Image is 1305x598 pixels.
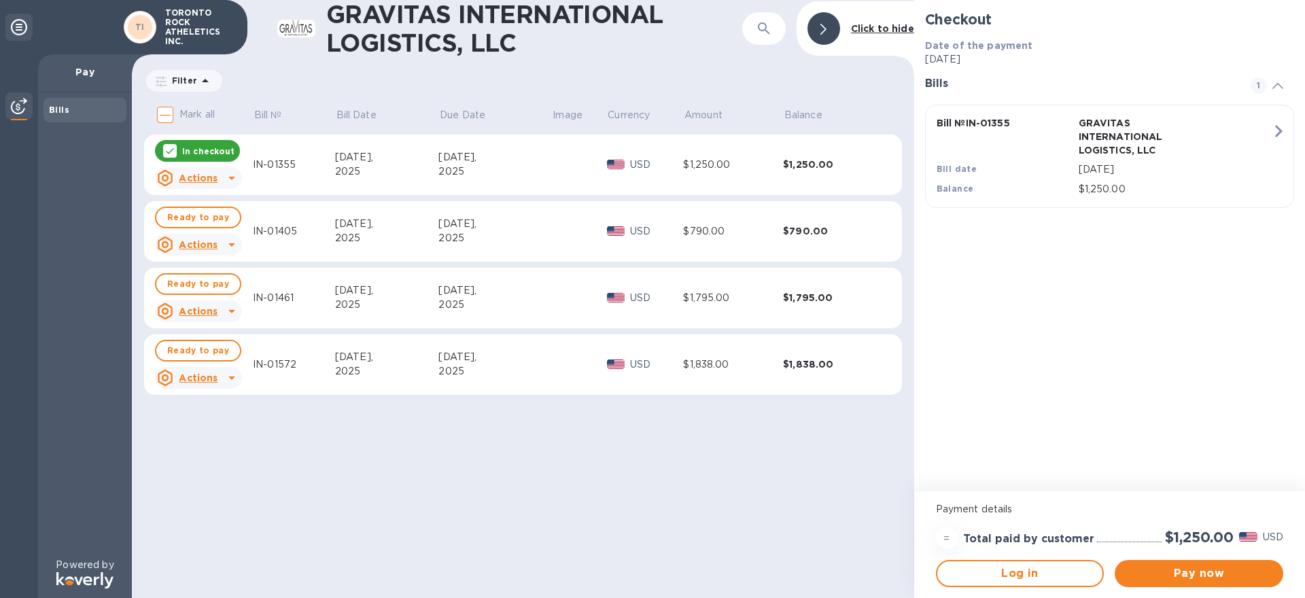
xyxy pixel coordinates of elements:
div: 2025 [438,364,551,379]
button: Log in [936,560,1104,587]
div: [DATE], [335,150,439,164]
div: 2025 [335,231,439,245]
h2: $1,250.00 [1165,529,1234,546]
div: 2025 [438,231,551,245]
div: 2025 [438,298,551,312]
div: [DATE], [438,217,551,231]
p: [DATE] [925,52,1294,67]
div: $1,250.00 [783,158,883,171]
div: 2025 [335,164,439,179]
p: Payment details [936,502,1283,516]
div: $790.00 [783,224,883,238]
h3: Bills [925,77,1234,90]
div: $790.00 [683,224,783,239]
p: Bill Date [336,108,377,122]
b: Bills [49,105,69,115]
button: Pay now [1115,560,1283,587]
p: Due Date [440,108,485,122]
span: Ready to pay [167,209,229,226]
div: [DATE], [438,150,551,164]
span: Balance [784,108,840,122]
div: $1,795.00 [783,291,883,304]
img: USD [607,359,625,369]
div: $1,838.00 [683,357,783,372]
p: Currency [608,108,650,122]
p: $1,250.00 [1079,182,1272,196]
div: $1,838.00 [783,357,883,371]
p: Bill № IN-01355 [937,116,1073,130]
div: IN-01572 [253,357,335,372]
p: GRAVITAS INTERNATIONAL LOGISTICS, LLC [1079,116,1215,157]
h2: Checkout [925,11,1294,28]
p: USD [630,158,683,172]
b: Bill date [937,164,977,174]
p: USD [1263,530,1283,544]
div: [DATE], [438,283,551,298]
div: [DATE], [335,283,439,298]
span: Amount [684,108,740,122]
button: Bill №IN-01355GRAVITAS INTERNATIONAL LOGISTICS, LLCBill date[DATE]Balance$1,250.00 [925,105,1294,208]
p: In checkout [182,145,234,157]
p: USD [630,224,683,239]
span: Pay now [1126,565,1272,582]
span: Ready to pay [167,342,229,359]
u: Actions [179,372,217,383]
b: Date of the payment [925,40,1033,51]
b: Click to hide [851,23,914,34]
b: Balance [937,183,974,194]
p: Bill № [254,108,282,122]
span: Bill Date [336,108,394,122]
button: Ready to pay [155,207,241,228]
p: [DATE] [1079,162,1272,177]
p: Mark all [179,107,215,122]
span: Due Date [440,108,503,122]
p: TORONTO ROCK ATHELETICS INC. [165,8,233,46]
div: [DATE], [335,350,439,364]
p: Image [553,108,582,122]
p: Pay [49,65,121,79]
p: USD [630,291,683,305]
button: Ready to pay [155,340,241,362]
button: Ready to pay [155,273,241,295]
div: [DATE], [438,350,551,364]
p: USD [630,357,683,372]
img: USD [1239,532,1257,542]
span: Bill № [254,108,300,122]
div: IN-01461 [253,291,335,305]
div: [DATE], [335,217,439,231]
img: USD [607,226,625,236]
span: 1 [1251,77,1267,94]
div: $1,250.00 [683,158,783,172]
u: Actions [179,306,217,317]
img: USD [607,160,625,169]
img: USD [607,293,625,302]
p: Balance [784,108,822,122]
u: Actions [179,173,217,183]
img: Logo [56,572,114,588]
div: 2025 [335,298,439,312]
h3: Total paid by customer [963,533,1094,546]
span: Log in [948,565,1092,582]
div: 2025 [335,364,439,379]
div: IN-01405 [253,224,335,239]
p: Powered by [56,558,114,572]
p: Filter [167,75,197,86]
u: Actions [179,239,217,250]
div: = [936,527,958,549]
div: 2025 [438,164,551,179]
div: $1,795.00 [683,291,783,305]
span: Ready to pay [167,276,229,292]
b: TI [135,22,145,32]
p: Amount [684,108,723,122]
div: IN-01355 [253,158,335,172]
